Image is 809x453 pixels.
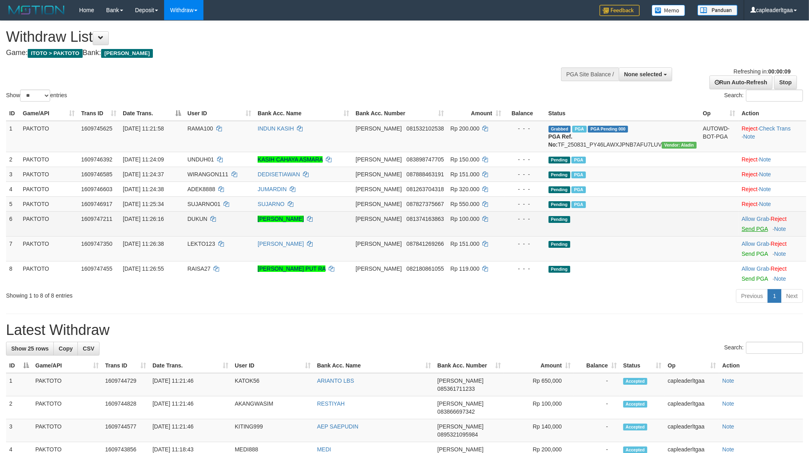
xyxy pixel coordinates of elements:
span: [PERSON_NAME] [437,377,484,384]
td: AKANGWASIM [232,396,314,419]
td: 6 [6,211,20,236]
td: capleaderltgaa [665,373,719,396]
h1: Latest Withdraw [6,322,803,338]
th: Trans ID: activate to sort column ascending [102,358,149,373]
span: ITOTO > PAKTOTO [28,49,83,58]
span: DUKUN [187,216,207,222]
div: PGA Site Balance / [561,67,619,81]
td: PAKTOTO [20,211,78,236]
a: Note [722,377,734,384]
td: · [738,167,806,182]
td: 1 [6,373,32,396]
td: - [574,373,620,396]
td: [DATE] 11:21:46 [149,373,232,396]
span: LEKTO123 [187,241,215,247]
span: Show 25 rows [11,345,49,352]
span: 1609746585 [81,171,112,178]
span: WIRANGON111 [187,171,228,178]
span: UNDUH01 [187,156,214,163]
span: [PERSON_NAME] [356,125,402,132]
td: PAKTOTO [20,261,78,286]
td: AUTOWD-BOT-PGA [700,121,739,152]
td: KITING999 [232,419,314,442]
input: Search: [746,342,803,354]
a: Note [774,275,786,282]
a: SUJARNO [258,201,285,207]
span: [PERSON_NAME] [356,171,402,178]
a: RESTIYAH [317,400,345,407]
span: 1609746392 [81,156,112,163]
span: Accepted [623,378,647,385]
td: PAKTOTO [20,167,78,182]
div: Showing 1 to 8 of 8 entries [6,288,331,300]
td: PAKTOTO [20,152,78,167]
span: Pending [549,157,570,163]
td: PAKTOTO [32,419,102,442]
a: [PERSON_NAME] [258,216,304,222]
th: User ID: activate to sort column ascending [184,106,254,121]
span: [PERSON_NAME] [356,265,402,272]
th: Action [719,358,803,373]
span: Copy 0895321095984 to clipboard [437,431,478,438]
span: Copy 083898747705 to clipboard [407,156,444,163]
td: Rp 650,000 [504,373,574,396]
td: TF_250831_PY46LAWXJPNB7AFU7LUV [545,121,700,152]
td: 4 [6,182,20,196]
a: Reject [771,265,787,272]
a: Note [759,201,771,207]
a: Send PGA [742,226,768,232]
th: Game/API: activate to sort column ascending [32,358,102,373]
td: PAKTOTO [20,196,78,211]
span: Accepted [623,424,647,431]
td: 1609744828 [102,396,149,419]
td: · [738,211,806,236]
span: [DATE] 11:24:38 [123,186,164,192]
a: Allow Grab [742,241,769,247]
span: Copy 081263704318 to clipboard [407,186,444,192]
a: Reject [771,216,787,222]
a: Note [722,423,734,430]
span: 1609747455 [81,265,112,272]
span: ADEK8888 [187,186,215,192]
select: Showentries [20,90,50,102]
a: Reject [742,156,758,163]
a: Note [759,156,771,163]
a: Allow Grab [742,265,769,272]
span: [DATE] 11:26:38 [123,241,164,247]
img: Button%20Memo.svg [652,5,685,16]
span: [PERSON_NAME] [101,49,153,58]
a: Allow Grab [742,216,769,222]
span: [PERSON_NAME] [356,241,402,247]
td: [DATE] 11:21:46 [149,396,232,419]
span: Pending [549,241,570,248]
span: · [742,216,770,222]
td: 1609744577 [102,419,149,442]
strong: 00:00:09 [768,68,791,75]
td: Rp 100,000 [504,396,574,419]
td: PAKTOTO [20,236,78,261]
span: Rp 100.000 [450,216,479,222]
th: Date Trans.: activate to sort column ascending [149,358,232,373]
td: · [738,196,806,211]
label: Show entries [6,90,67,102]
a: [PERSON_NAME] [258,241,304,247]
span: Copy 081374163863 to clipboard [407,216,444,222]
label: Search: [724,90,803,102]
a: Show 25 rows [6,342,54,355]
a: JUMARDIN [258,186,287,192]
h4: Game: Bank: [6,49,531,57]
a: Previous [736,289,768,303]
span: Accepted [623,401,647,408]
div: - - - [508,200,542,208]
td: · [738,152,806,167]
th: Balance [504,106,545,121]
th: ID: activate to sort column descending [6,358,32,373]
a: Copy [53,342,78,355]
td: · [738,236,806,261]
span: 1609746917 [81,201,112,207]
span: Rp 550.000 [450,201,479,207]
td: capleaderltgaa [665,419,719,442]
span: Pending [549,201,570,208]
span: Pending [549,171,570,178]
span: Rp 200.000 [450,125,479,132]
